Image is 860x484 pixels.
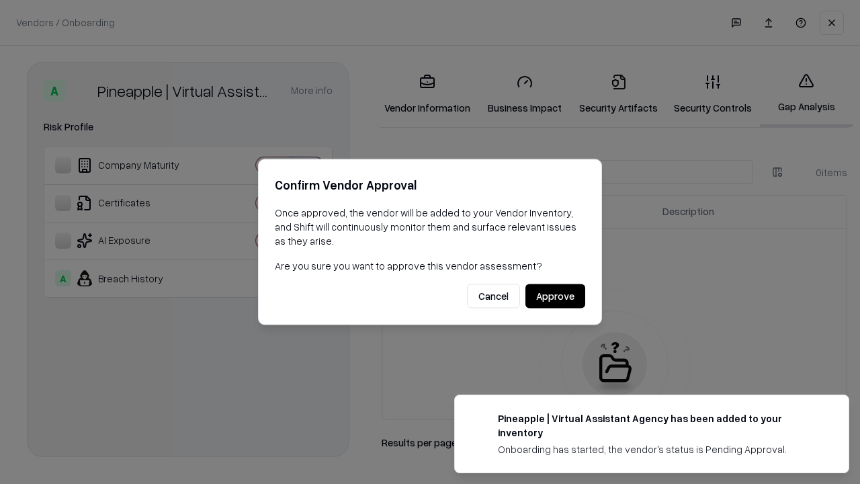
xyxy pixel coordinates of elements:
[275,206,585,248] p: Once approved, the vendor will be added to your Vendor Inventory, and Shift will continuously mon...
[275,259,585,273] p: Are you sure you want to approve this vendor assessment?
[525,284,585,309] button: Approve
[471,411,487,428] img: trypineapple.com
[275,175,585,195] h2: Confirm Vendor Approval
[498,411,816,440] div: Pineapple | Virtual Assistant Agency has been added to your inventory
[498,442,816,456] div: Onboarding has started, the vendor's status is Pending Approval.
[467,284,520,309] button: Cancel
